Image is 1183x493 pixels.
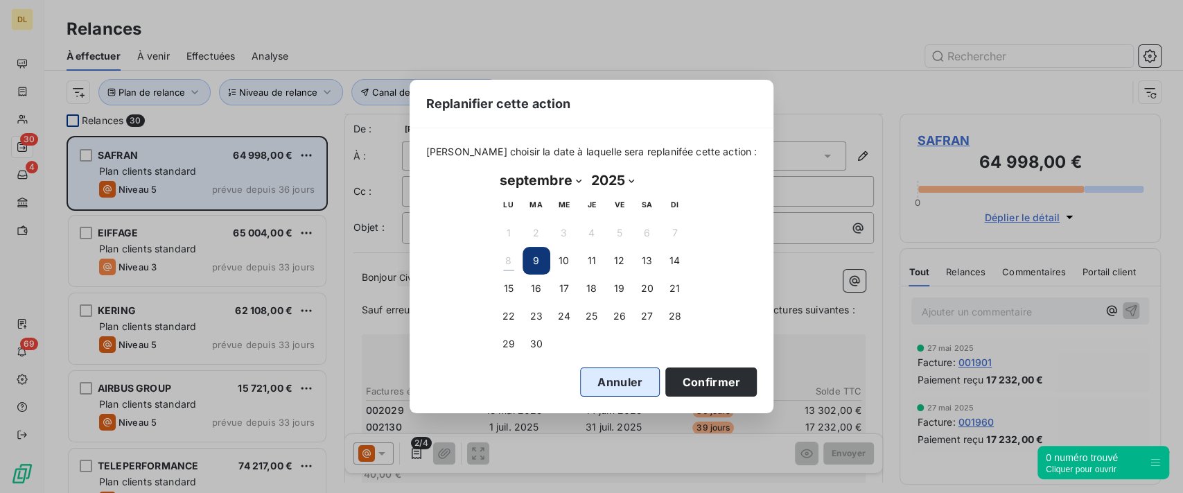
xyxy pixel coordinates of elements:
[495,302,523,330] button: 22
[578,302,606,330] button: 25
[578,219,606,247] button: 4
[580,367,660,397] button: Annuler
[661,191,689,219] th: dimanche
[606,247,633,275] button: 12
[523,330,550,358] button: 30
[578,275,606,302] button: 18
[633,302,661,330] button: 27
[606,219,633,247] button: 5
[523,275,550,302] button: 16
[665,367,757,397] button: Confirmer
[661,275,689,302] button: 21
[661,247,689,275] button: 14
[495,219,523,247] button: 1
[606,191,633,219] th: vendredi
[606,275,633,302] button: 19
[578,247,606,275] button: 11
[523,191,550,219] th: mardi
[550,275,578,302] button: 17
[550,219,578,247] button: 3
[661,302,689,330] button: 28
[633,247,661,275] button: 13
[633,219,661,247] button: 6
[550,247,578,275] button: 10
[495,330,523,358] button: 29
[426,145,757,159] span: [PERSON_NAME] choisir la date à laquelle sera replanifée cette action :
[523,247,550,275] button: 9
[606,302,633,330] button: 26
[633,191,661,219] th: samedi
[523,219,550,247] button: 2
[633,275,661,302] button: 20
[523,302,550,330] button: 23
[426,94,571,113] span: Replanifier cette action
[550,191,578,219] th: mercredi
[550,302,578,330] button: 24
[661,219,689,247] button: 7
[495,191,523,219] th: lundi
[495,275,523,302] button: 15
[578,191,606,219] th: jeudi
[495,247,523,275] button: 8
